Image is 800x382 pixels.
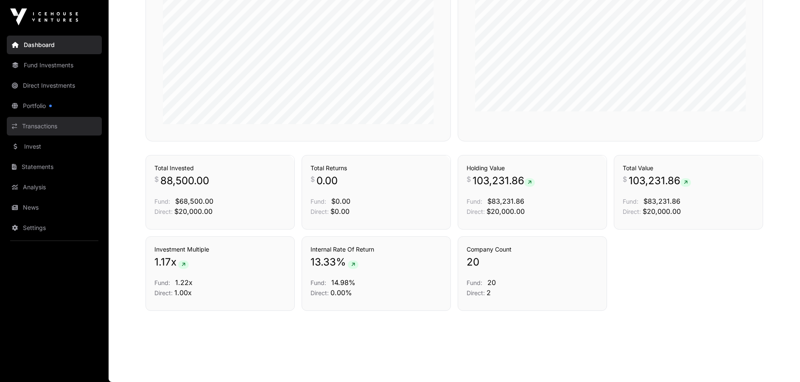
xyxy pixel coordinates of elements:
span: 88,500.00 [160,174,209,188]
span: Direct: [310,289,329,296]
h3: Total Invested [154,164,286,172]
a: News [7,198,102,217]
span: Fund: [310,279,326,286]
span: Direct: [623,208,641,215]
span: Fund: [467,279,482,286]
span: $ [154,174,159,184]
span: 103,231.86 [629,174,691,188]
h3: Total Returns [310,164,442,172]
span: Fund: [623,198,638,205]
span: Direct: [154,289,173,296]
span: % [336,255,346,269]
h3: Investment Multiple [154,245,286,254]
span: 103,231.86 [473,174,535,188]
span: 2 [487,288,491,297]
span: $20,000.00 [174,207,213,216]
span: 1.00x [174,288,192,297]
span: 20 [467,255,479,269]
a: Invest [7,137,102,156]
a: Statements [7,158,102,176]
span: Direct: [310,208,329,215]
h3: Internal Rate Of Return [310,245,442,254]
span: $20,000.00 [487,207,525,216]
span: Direct: [154,208,173,215]
span: Direct: [467,208,485,215]
span: $0.00 [330,207,350,216]
a: Fund Investments [7,56,102,75]
span: $68,500.00 [175,197,213,205]
span: $ [467,174,471,184]
span: 13.33 [310,255,336,269]
span: $83,231.86 [487,197,524,205]
span: 0.00% [330,288,352,297]
span: x [171,255,176,269]
span: 1.22x [175,278,193,287]
img: Icehouse Ventures Logo [10,8,78,25]
span: Fund: [154,198,170,205]
span: 0.00 [316,174,338,188]
a: Dashboard [7,36,102,54]
a: Transactions [7,117,102,136]
iframe: Chat Widget [758,341,800,382]
span: Fund: [154,279,170,286]
h3: Total Value [623,164,754,172]
span: 20 [487,278,496,287]
span: Direct: [467,289,485,296]
span: $20,000.00 [643,207,681,216]
a: Analysis [7,178,102,197]
span: 1.17 [154,255,171,269]
span: $ [623,174,627,184]
span: Fund: [467,198,482,205]
span: 14.98% [331,278,355,287]
span: $ [310,174,315,184]
span: $0.00 [331,197,350,205]
h3: Holding Value [467,164,598,172]
h3: Company Count [467,245,598,254]
span: $83,231.86 [643,197,680,205]
span: Fund: [310,198,326,205]
a: Portfolio [7,97,102,115]
a: Direct Investments [7,76,102,95]
a: Settings [7,219,102,237]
